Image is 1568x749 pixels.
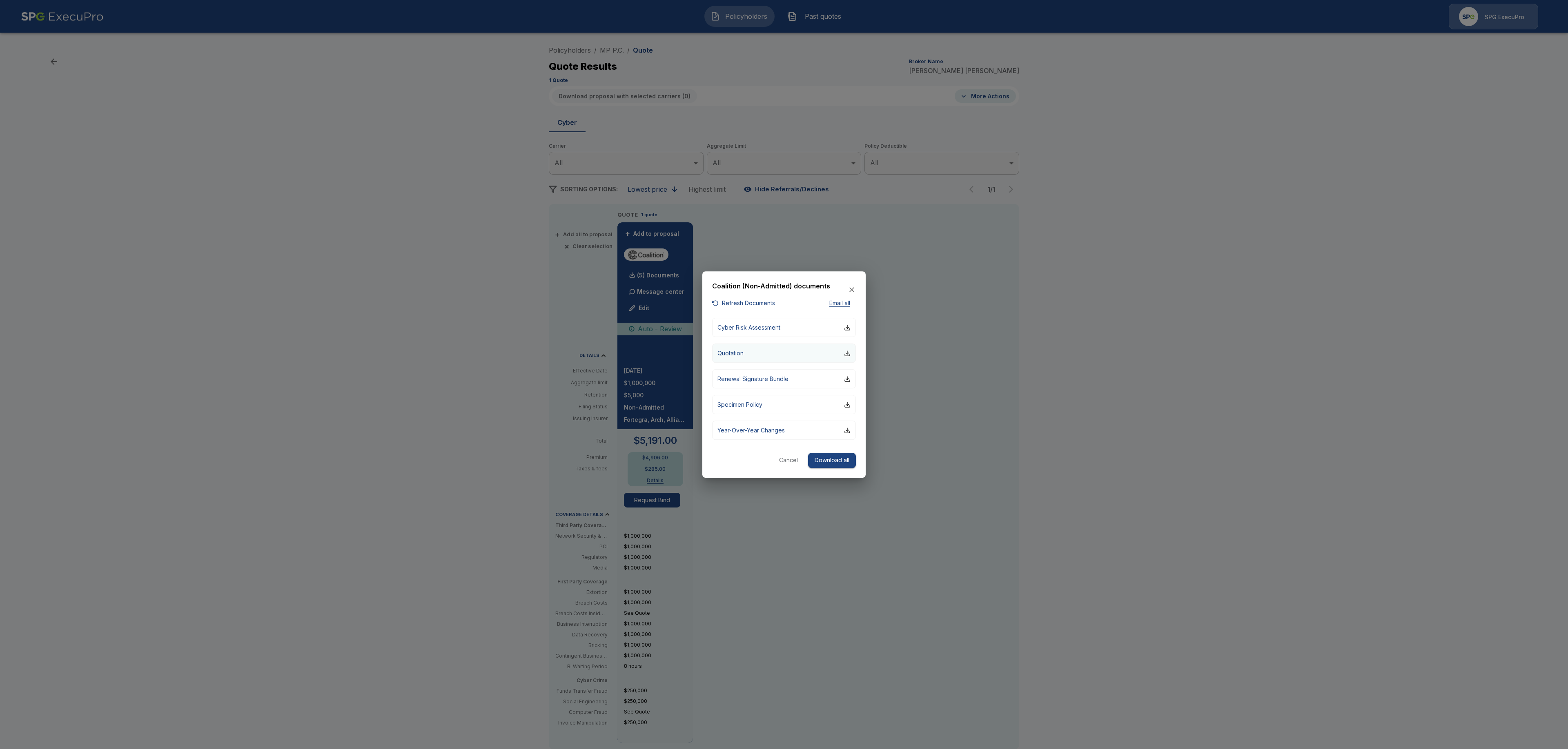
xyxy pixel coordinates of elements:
[712,281,830,292] h6: Coalition (Non-Admitted) documents
[717,374,788,383] p: Renewal Signature Bundle
[712,421,856,440] button: Year-Over-Year Changes
[717,323,780,332] p: Cyber Risk Assessment
[712,369,856,388] button: Renewal Signature Bundle
[808,453,856,468] button: Download all
[717,426,785,434] p: Year-Over-Year Changes
[717,400,762,409] p: Specimen Policy
[712,343,856,363] button: Quotation
[823,298,856,308] button: Email all
[717,349,744,357] p: Quotation
[775,453,802,468] button: Cancel
[712,318,856,337] button: Cyber Risk Assessment
[712,395,856,414] button: Specimen Policy
[712,298,775,308] button: Refresh Documents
